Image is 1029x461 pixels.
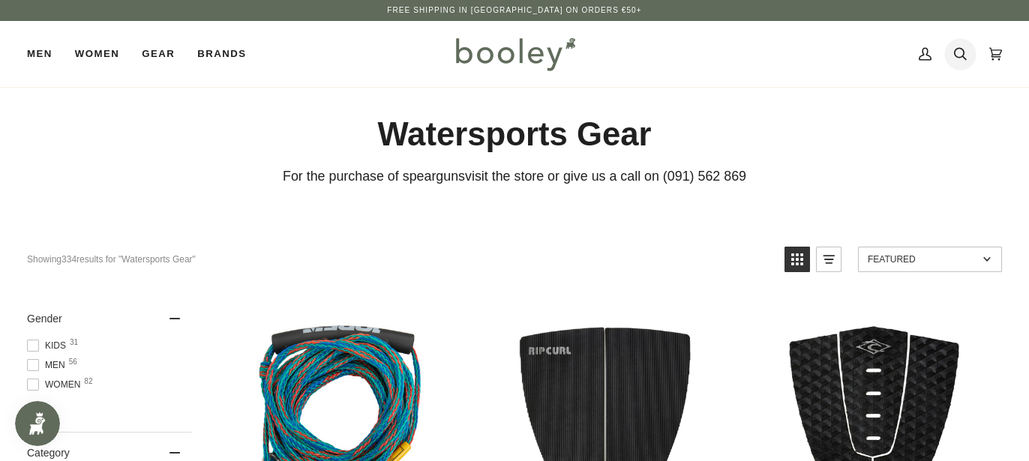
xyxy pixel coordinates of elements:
[27,378,85,391] span: Women
[27,447,70,459] span: Category
[816,247,841,272] a: View list mode
[186,21,257,87] a: Brands
[27,167,1002,186] p: visit the store or give us a call on (091) 562 869
[27,358,70,372] span: Men
[868,254,978,265] span: Featured
[15,401,60,446] iframe: Button to open loyalty program pop-up
[64,21,130,87] a: Women
[70,339,78,346] span: 31
[197,46,246,61] span: Brands
[387,4,641,16] p: Free Shipping in [GEOGRAPHIC_DATA] on Orders €50+
[858,247,1002,272] a: Sort options
[61,254,76,265] b: 334
[142,46,175,61] span: Gear
[27,46,52,61] span: Men
[784,247,810,272] a: View grid mode
[84,378,92,385] span: 82
[27,339,70,352] span: Kids
[27,247,773,272] div: Showing results for "Watersports Gear"
[27,21,64,87] a: Men
[27,114,1002,155] h1: Watersports Gear
[130,21,186,87] a: Gear
[27,313,62,325] span: Gender
[69,358,77,366] span: 56
[449,32,580,76] img: Booley
[75,46,119,61] span: Women
[283,169,465,184] span: For the purchase of spearguns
